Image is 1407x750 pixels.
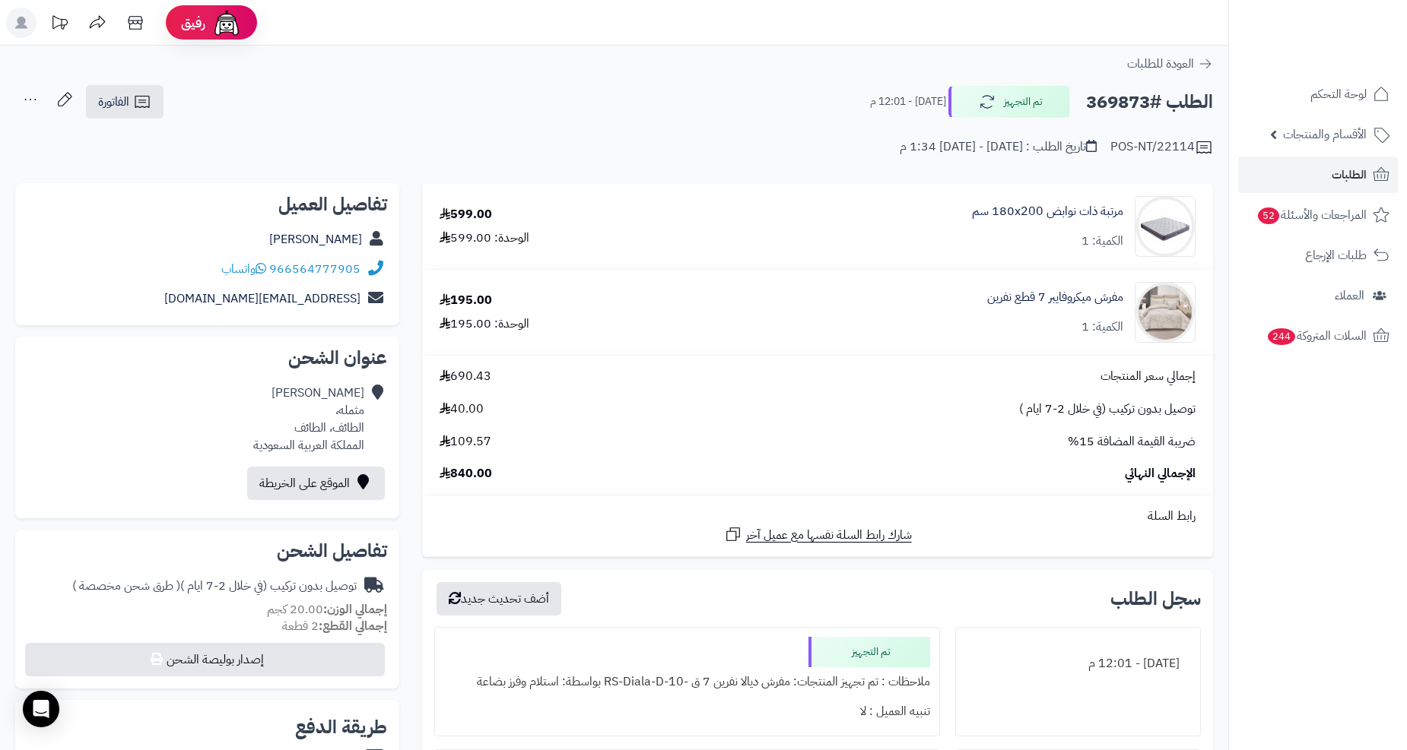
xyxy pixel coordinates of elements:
a: العودة للطلبات [1127,55,1213,73]
div: الكمية: 1 [1081,318,1123,336]
small: 20.00 كجم [267,600,387,619]
span: توصيل بدون تركيب (في خلال 2-7 ايام ) [1019,400,1196,418]
h2: عنوان الشحن [27,349,387,367]
div: الوحدة: 195.00 [440,315,529,333]
span: إجمالي سعر المنتجات [1101,368,1196,385]
span: المراجعات والأسئلة [1256,204,1367,226]
div: الوحدة: 599.00 [440,229,529,247]
div: رابط السلة [428,508,1207,525]
div: [DATE] - 12:01 م [965,649,1191,679]
small: [DATE] - 12:01 م [870,94,946,109]
h2: طريقة الدفع [295,718,387,736]
strong: إجمالي القطع: [319,617,387,635]
button: أضف تحديث جديد [437,582,561,616]
span: طلبات الإرجاع [1305,245,1367,266]
div: تم التجهيز [808,637,930,667]
a: تحديثات المنصة [40,8,78,42]
div: Open Intercom Messenger [23,691,59,727]
span: العودة للطلبات [1127,55,1194,73]
div: تاريخ الطلب : [DATE] - [DATE] 1:34 م [900,138,1097,156]
span: الإجمالي النهائي [1125,465,1196,483]
span: 52 [1258,207,1279,224]
a: لوحة التحكم [1238,76,1398,112]
span: الأقسام والمنتجات [1283,124,1367,145]
a: طلبات الإرجاع [1238,237,1398,274]
span: لوحة التحكم [1310,84,1367,105]
div: الكمية: 1 [1081,233,1123,250]
button: إصدار بوليصة الشحن [25,643,385,676]
a: الفاتورة [86,85,164,119]
span: ضريبة القيمة المضافة 15% [1068,433,1196,451]
a: شارك رابط السلة نفسها مع عميل آخر [724,525,912,544]
a: واتساب [221,260,266,278]
h2: تفاصيل الشحن [27,542,387,560]
div: POS-NT/22114 [1110,138,1213,157]
h2: الطلب #369873 [1086,87,1213,118]
a: 966564777905 [269,260,360,278]
span: السلات المتروكة [1266,325,1367,347]
h3: سجل الطلب [1110,590,1201,608]
a: السلات المتروكة244 [1238,318,1398,354]
div: [PERSON_NAME] مثمله، الطائف، الطائف المملكة العربية السعودية [253,384,364,454]
span: 690.43 [440,368,491,385]
img: ai-face.png [211,8,242,38]
span: رفيق [181,14,205,32]
a: [PERSON_NAME] [269,230,362,248]
div: توصيل بدون تركيب (في خلال 2-7 ايام ) [72,578,357,595]
span: شارك رابط السلة نفسها مع عميل آخر [746,527,912,544]
div: تنبيه العميل : لا [444,697,930,726]
h2: تفاصيل العميل [27,195,387,214]
span: العملاء [1335,285,1364,306]
a: العملاء [1238,277,1398,314]
button: تم التجهيز [948,86,1070,118]
div: 599.00 [440,206,492,223]
a: مرتبة ذات نوابض 180x200 سم [972,203,1123,220]
span: الطلبات [1332,164,1367,185]
img: 1754396674-1-90x90.jpg [1135,282,1195,343]
img: 1702708315-RS-09-90x90.jpg [1135,196,1195,257]
span: 40.00 [440,400,484,418]
span: 244 [1268,328,1295,345]
small: 2 قطعة [282,617,387,635]
span: 109.57 [440,433,491,451]
a: [EMAIL_ADDRESS][DOMAIN_NAME] [164,290,360,308]
a: المراجعات والأسئلة52 [1238,197,1398,233]
span: ( طرق شحن مخصصة ) [72,577,180,595]
div: 195.00 [440,292,492,309]
div: ملاحظات : تم تجهيز المنتجات: مفرش ديالا نفرين 7 ق -RS-Diala-D-10 بواسطة: استلام وفرز بضاعة [444,667,930,697]
a: مفرش ميكروفايبر 7 قطع نفرين [987,289,1123,306]
strong: إجمالي الوزن: [323,600,387,619]
span: 840.00 [440,465,492,483]
span: الفاتورة [98,93,129,111]
a: الطلبات [1238,157,1398,193]
a: الموقع على الخريطة [247,467,385,500]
